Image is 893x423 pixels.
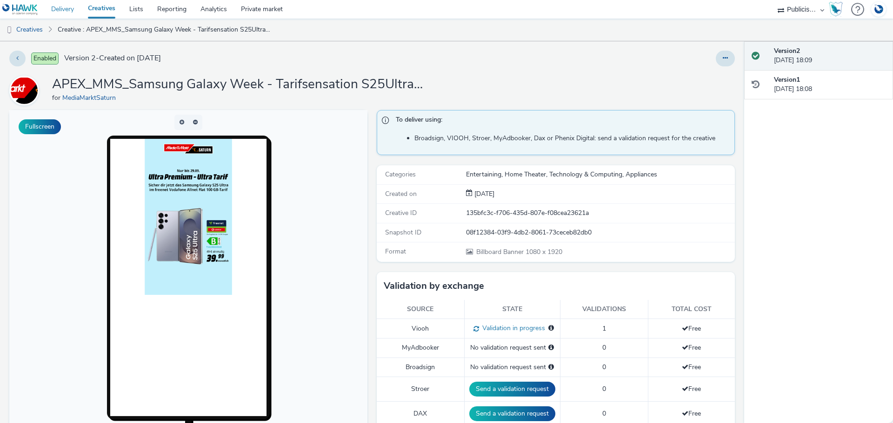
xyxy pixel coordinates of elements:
[682,409,701,418] span: Free
[385,170,416,179] span: Categories
[872,2,886,17] img: Account DE
[53,19,276,41] a: Creative : APEX_MMS_Samsung Galaxy Week - Tarifsensation S25Ultra_DOOH_Banner_1080x1920_Wall
[377,319,464,338] td: Viooh
[682,324,701,333] span: Free
[829,2,843,17] img: Hawk Academy
[464,300,560,319] th: State
[31,52,59,65] span: Enabled
[602,409,606,418] span: 0
[384,279,484,293] h3: Validation by exchange
[774,75,886,94] div: [DATE] 18:08
[602,384,606,393] span: 0
[64,53,161,64] span: Version 2 - Created on [DATE]
[19,119,61,134] button: Fullscreen
[473,189,494,198] span: [DATE]
[476,247,526,256] span: Billboard Banner
[602,363,606,371] span: 0
[475,247,562,256] span: 1080 x 1920
[2,4,38,15] img: undefined Logo
[385,247,406,256] span: Format
[62,93,120,102] a: MediaMarktSaturn
[560,300,648,319] th: Validations
[548,363,554,372] div: Please select a deal below and click on Send to send a validation request to Broadsign.
[469,343,555,352] div: No validation request sent
[829,2,846,17] a: Hawk Academy
[377,377,464,402] td: Stroer
[469,406,555,421] button: Send a validation request
[9,86,43,95] a: MediaMarktSaturn
[5,26,14,35] img: dooh
[377,300,464,319] th: Source
[469,363,555,372] div: No validation request sent
[466,208,734,218] div: 135bfc3c-f706-435d-807e-f08cea23621a
[548,343,554,352] div: Please select a deal below and click on Send to send a validation request to MyAdbooker.
[682,384,701,393] span: Free
[377,358,464,377] td: Broadsign
[774,75,800,84] strong: Version 1
[385,208,417,217] span: Creative ID
[774,46,886,65] div: [DATE] 18:09
[396,115,725,127] span: To deliver using:
[479,324,545,332] span: Validation in progress
[377,338,464,358] td: MyAdbooker
[52,93,62,102] span: for
[385,189,417,198] span: Created on
[135,29,223,185] img: Advertisement preview
[774,46,800,55] strong: Version 2
[648,300,735,319] th: Total cost
[602,324,606,333] span: 1
[466,228,734,237] div: 08f12384-03f9-4db2-8061-73ceceb82db0
[466,170,734,179] div: Entertaining, Home Theater, Technology & Computing, Appliances
[682,343,701,352] span: Free
[682,363,701,371] span: Free
[473,189,494,199] div: Creation 22 September 2025, 18:08
[602,343,606,352] span: 0
[469,382,555,397] button: Send a validation request
[11,77,38,104] img: MediaMarktSaturn
[385,228,421,237] span: Snapshot ID
[52,76,424,93] h1: APEX_MMS_Samsung Galaxy Week - Tarifsensation S25Ultra_DOOH_Banner_1080x1920_Wall
[414,134,730,143] li: Broadsign, VIOOH, Stroer, MyAdbooker, Dax or Phenix Digital: send a validation request for the cr...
